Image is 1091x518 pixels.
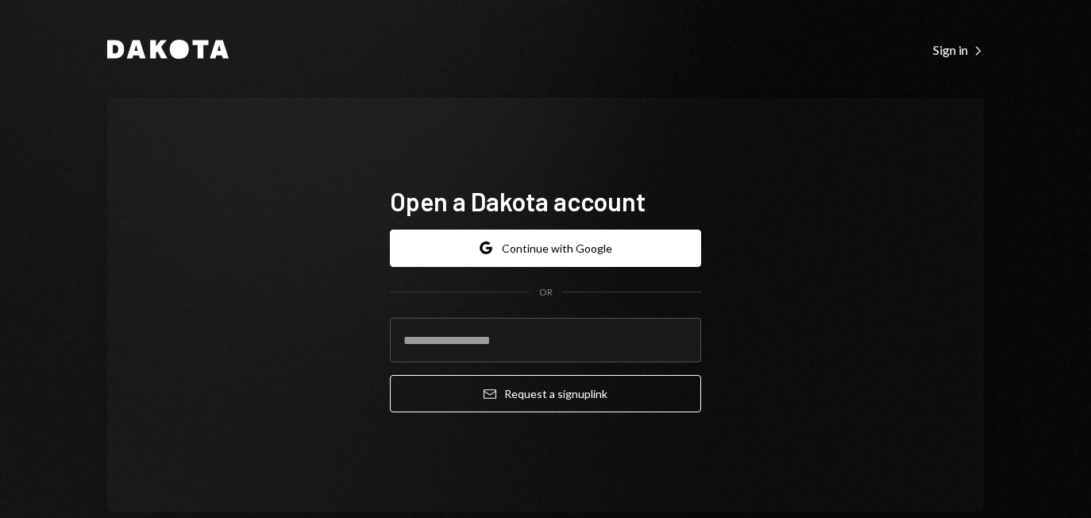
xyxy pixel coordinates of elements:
[933,41,984,58] a: Sign in
[390,375,701,412] button: Request a signuplink
[390,230,701,267] button: Continue with Google
[390,185,701,217] h1: Open a Dakota account
[539,286,553,300] div: OR
[933,42,984,58] div: Sign in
